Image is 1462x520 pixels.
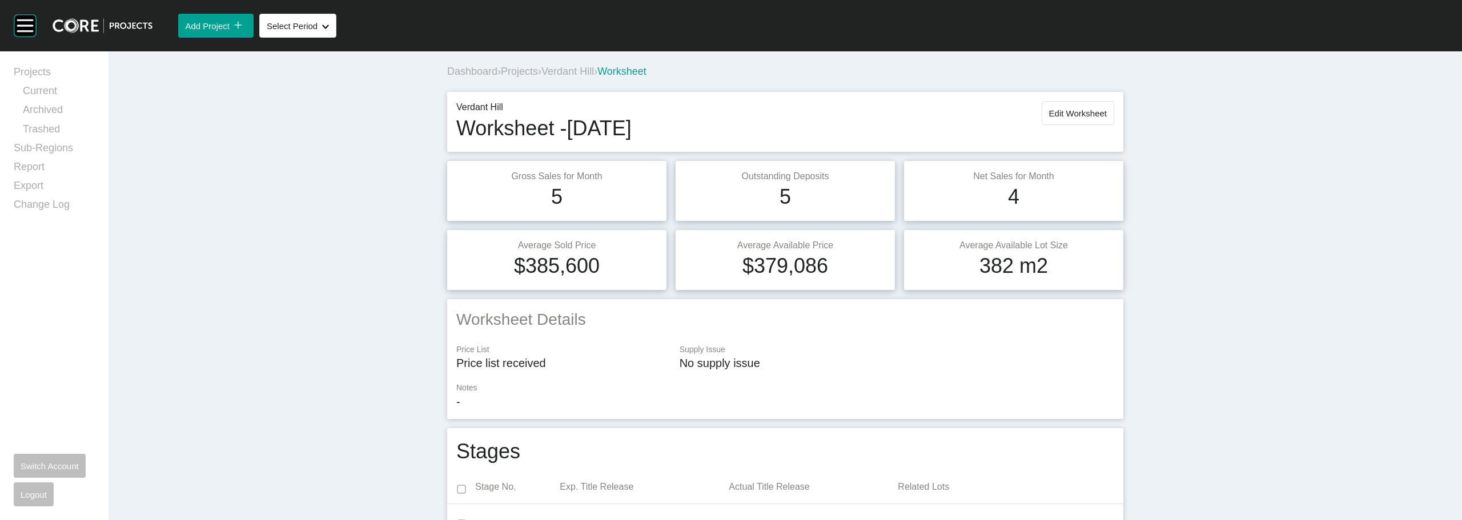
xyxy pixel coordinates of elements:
h1: Stages [456,437,520,466]
span: Worksheet [597,66,646,77]
h1: 5 [551,183,563,211]
button: Logout [14,482,54,506]
p: Average Available Lot Size [913,239,1114,252]
button: Edit Worksheet [1042,101,1114,125]
a: Trashed [23,122,95,141]
a: Archived [23,103,95,122]
span: Edit Worksheet [1049,108,1107,118]
h1: 382 m2 [979,252,1048,280]
a: Projects [501,66,538,77]
p: Verdant Hill [456,101,632,114]
a: Verdant Hill [541,66,594,77]
button: Add Project [178,14,254,38]
h2: Worksheet Details [456,308,1114,330]
p: Price List [456,344,668,356]
p: Stage No. [475,481,560,493]
h1: $379,086 [742,252,828,280]
span: Add Project [185,21,230,31]
p: Actual Title Release [729,481,898,493]
p: Average Sold Price [456,239,657,252]
a: Projects [14,65,95,84]
h1: 4 [1008,183,1019,211]
a: Export [14,179,95,197]
p: Gross Sales for Month [456,170,657,183]
span: › [594,66,597,77]
p: - [456,394,1114,410]
p: Notes [456,382,1114,394]
span: Logout [21,490,47,499]
a: Current [23,84,95,103]
a: Dashboard [447,66,497,77]
a: Report [14,160,95,179]
span: Select Period [267,21,318,31]
p: Outstanding Deposits [685,170,886,183]
button: Switch Account [14,454,86,478]
span: Switch Account [21,461,79,471]
span: › [497,66,501,77]
a: Sub-Regions [14,141,95,160]
button: Select Period [259,14,336,38]
h1: 5 [780,183,791,211]
p: No supply issue [680,355,1114,371]
p: Related Lots [898,481,1095,493]
p: Price list received [456,355,668,371]
a: Change Log [14,197,95,216]
h1: $385,600 [514,252,600,280]
p: Supply Issue [680,344,1114,356]
img: core-logo-dark.3138cae2.png [53,18,152,33]
p: Net Sales for Month [913,170,1114,183]
p: Average Available Price [685,239,886,252]
p: Exp. Title Release [560,481,729,493]
span: › [538,66,541,77]
h1: Worksheet - [DATE] [456,114,632,143]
